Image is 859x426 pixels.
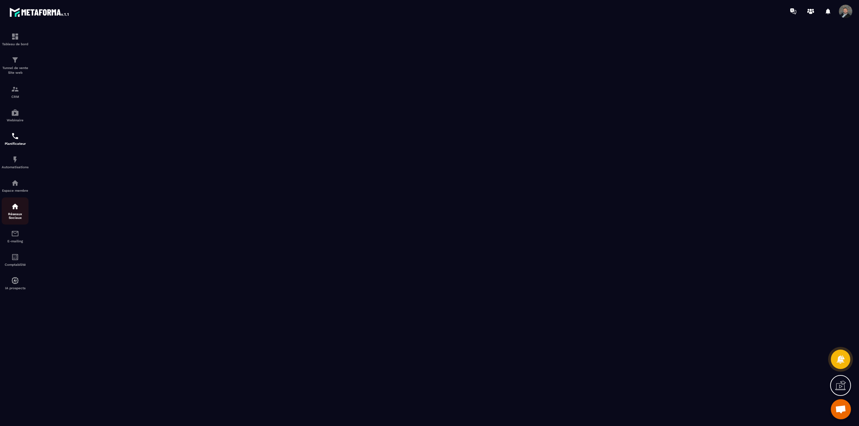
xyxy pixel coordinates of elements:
p: Espace membre [2,189,29,192]
a: formationformationTableau de bord [2,27,29,51]
a: emailemailE-mailing [2,225,29,248]
a: social-networksocial-networkRéseaux Sociaux [2,197,29,225]
img: automations [11,156,19,164]
img: social-network [11,202,19,210]
a: schedulerschedulerPlanificateur [2,127,29,150]
img: accountant [11,253,19,261]
img: email [11,230,19,238]
p: E-mailing [2,239,29,243]
img: automations [11,109,19,117]
p: Automatisations [2,165,29,169]
img: logo [9,6,70,18]
p: Tunnel de vente Site web [2,66,29,75]
p: IA prospects [2,286,29,290]
img: formation [11,85,19,93]
p: Webinaire [2,118,29,122]
img: automations [11,277,19,285]
a: formationformationCRM [2,80,29,104]
a: automationsautomationsWebinaire [2,104,29,127]
img: automations [11,179,19,187]
a: automationsautomationsEspace membre [2,174,29,197]
p: Planificateur [2,142,29,145]
a: automationsautomationsAutomatisations [2,150,29,174]
p: Tableau de bord [2,42,29,46]
img: formation [11,56,19,64]
div: Ouvrir le chat [831,399,851,419]
p: Comptabilité [2,263,29,266]
p: CRM [2,95,29,99]
a: accountantaccountantComptabilité [2,248,29,271]
img: scheduler [11,132,19,140]
img: formation [11,33,19,41]
p: Réseaux Sociaux [2,212,29,220]
a: formationformationTunnel de vente Site web [2,51,29,80]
